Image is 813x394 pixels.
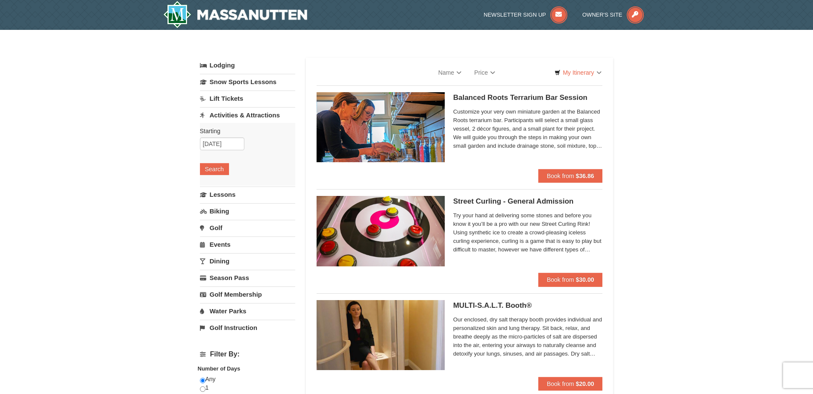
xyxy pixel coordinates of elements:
[200,58,295,73] a: Lodging
[432,64,468,81] a: Name
[453,108,603,150] span: Customize your very own miniature garden at the Balanced Roots terrarium bar. Participants will s...
[538,169,603,183] button: Book from $36.86
[468,64,502,81] a: Price
[484,12,546,18] span: Newsletter Sign Up
[200,90,295,106] a: Lift Tickets
[200,350,295,358] h4: Filter By:
[200,253,295,269] a: Dining
[200,163,229,175] button: Search
[163,1,308,28] img: Massanutten Resort Logo
[484,12,567,18] a: Newsletter Sign Up
[163,1,308,28] a: Massanutten Resort
[200,286,295,302] a: Golf Membership
[547,380,574,387] span: Book from
[576,276,594,283] strong: $30.00
[200,187,295,202] a: Lessons
[200,203,295,219] a: Biking
[547,276,574,283] span: Book from
[200,107,295,123] a: Activities & Attractions
[549,66,607,79] a: My Itinerary
[200,220,295,236] a: Golf
[200,127,289,135] label: Starting
[200,270,295,286] a: Season Pass
[200,74,295,90] a: Snow Sports Lessons
[453,211,603,254] span: Try your hand at delivering some stones and before you know it you’ll be a pro with our new Stree...
[453,301,603,310] h5: MULTI-S.A.L.T. Booth®
[582,12,644,18] a: Owner's Site
[547,172,574,179] span: Book from
[576,172,594,179] strong: $36.86
[453,197,603,206] h5: Street Curling - General Admission
[576,380,594,387] strong: $20.00
[317,300,445,370] img: 6619873-480-72cc3260.jpg
[317,92,445,162] img: 18871151-30-393e4332.jpg
[200,320,295,336] a: Golf Instruction
[317,196,445,266] img: 15390471-88-44377514.jpg
[200,303,295,319] a: Water Parks
[538,273,603,286] button: Book from $30.00
[453,315,603,358] span: Our enclosed, dry salt therapy booth provides individual and personalized skin and lung therapy. ...
[453,93,603,102] h5: Balanced Roots Terrarium Bar Session
[200,236,295,252] a: Events
[538,377,603,391] button: Book from $20.00
[582,12,622,18] span: Owner's Site
[198,365,241,372] strong: Number of Days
